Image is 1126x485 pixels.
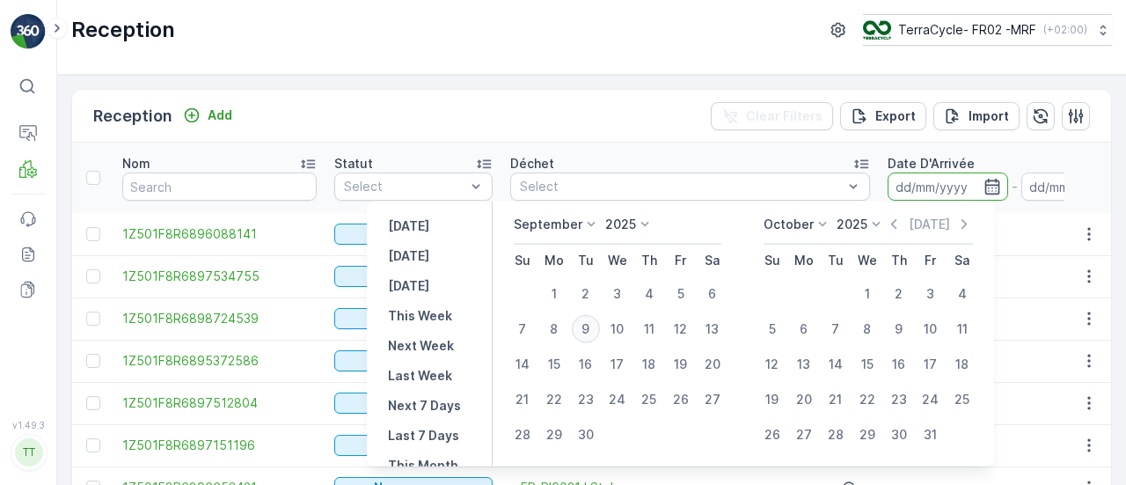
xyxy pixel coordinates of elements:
div: 24 [917,386,945,414]
p: - [1012,176,1018,197]
th: Tuesday [570,245,602,276]
button: Tomorrow [381,276,436,297]
div: Toggle Row Selected [86,312,100,326]
a: 1Z501F8R6897534755 [122,268,317,285]
a: 1Z501F8R6895372586 [122,352,317,370]
div: 13 [698,315,727,343]
div: 11 [948,315,976,343]
div: 20 [790,386,818,414]
button: Last Week [381,365,459,386]
p: Déchet [510,155,554,173]
p: Select [344,178,465,195]
div: 28 [822,421,850,449]
div: 8 [853,315,881,343]
th: Sunday [507,245,538,276]
button: Clear Filters [711,102,833,130]
div: 2 [885,280,913,308]
p: Date D'Arrivée [888,155,975,173]
img: terracycle.png [863,20,891,40]
img: logo [11,14,46,49]
div: 28 [508,421,537,449]
div: 18 [635,350,663,378]
div: 1 [540,280,568,308]
div: 9 [885,315,913,343]
div: Toggle Row Selected [86,396,100,410]
th: Wednesday [602,245,633,276]
div: 14 [822,350,850,378]
th: Monday [538,245,570,276]
div: 12 [667,315,695,343]
div: Toggle Row Selected [86,269,100,283]
div: 21 [508,386,537,414]
th: Wednesday [852,245,883,276]
div: 24 [603,386,632,414]
div: 17 [603,350,632,378]
div: 12 [758,350,786,378]
button: Non reçu [334,224,493,245]
div: 22 [540,386,568,414]
div: 9 [572,315,600,343]
a: 1Z501F8R6897151196 [122,437,317,454]
p: [DATE] [388,247,429,265]
div: 4 [948,280,976,308]
p: This Month [388,457,458,474]
div: 23 [885,386,913,414]
div: 6 [790,315,818,343]
span: v 1.49.3 [11,420,46,430]
button: This Week [381,305,459,327]
p: Reception [71,16,175,44]
div: 19 [667,350,695,378]
div: 1 [853,280,881,308]
input: Search [122,173,317,201]
p: September [514,216,582,233]
p: [DATE] [388,277,429,295]
div: 29 [540,421,568,449]
button: Next Week [381,335,461,356]
div: 17 [917,350,945,378]
div: 29 [853,421,881,449]
button: Import [933,102,1020,130]
div: 3 [917,280,945,308]
span: 1Z501F8R6897512804 [122,394,317,412]
th: Tuesday [820,245,852,276]
button: Non reçu [334,435,493,456]
div: 10 [917,315,945,343]
div: 31 [917,421,945,449]
div: 22 [853,386,881,414]
div: 6 [698,280,727,308]
p: Next 7 Days [388,397,461,415]
div: 18 [948,350,976,378]
a: 1Z501F8R6896088141 [122,225,317,243]
button: Export [840,102,926,130]
div: 3 [603,280,632,308]
p: Reception [93,104,172,129]
th: Thursday [633,245,665,276]
div: 16 [885,350,913,378]
th: Thursday [883,245,915,276]
p: Clear Filters [746,107,823,125]
input: dd/mm/yyyy [888,173,1008,201]
p: TerraCycle- FR02 -MRF [898,21,1036,39]
div: 27 [790,421,818,449]
div: 25 [635,386,663,414]
div: 15 [853,350,881,378]
p: Export [875,107,916,125]
button: This Month [381,455,465,476]
p: [DATE] [388,217,429,235]
div: 13 [790,350,818,378]
div: 26 [758,421,786,449]
div: 7 [508,315,537,343]
a: 1Z501F8R6898724539 [122,310,317,327]
th: Friday [665,245,697,276]
div: 8 [540,315,568,343]
div: 23 [572,386,600,414]
p: Nom [122,155,150,173]
div: 11 [635,315,663,343]
div: 5 [667,280,695,308]
div: 15 [540,350,568,378]
div: 4 [635,280,663,308]
div: TT [15,438,43,467]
